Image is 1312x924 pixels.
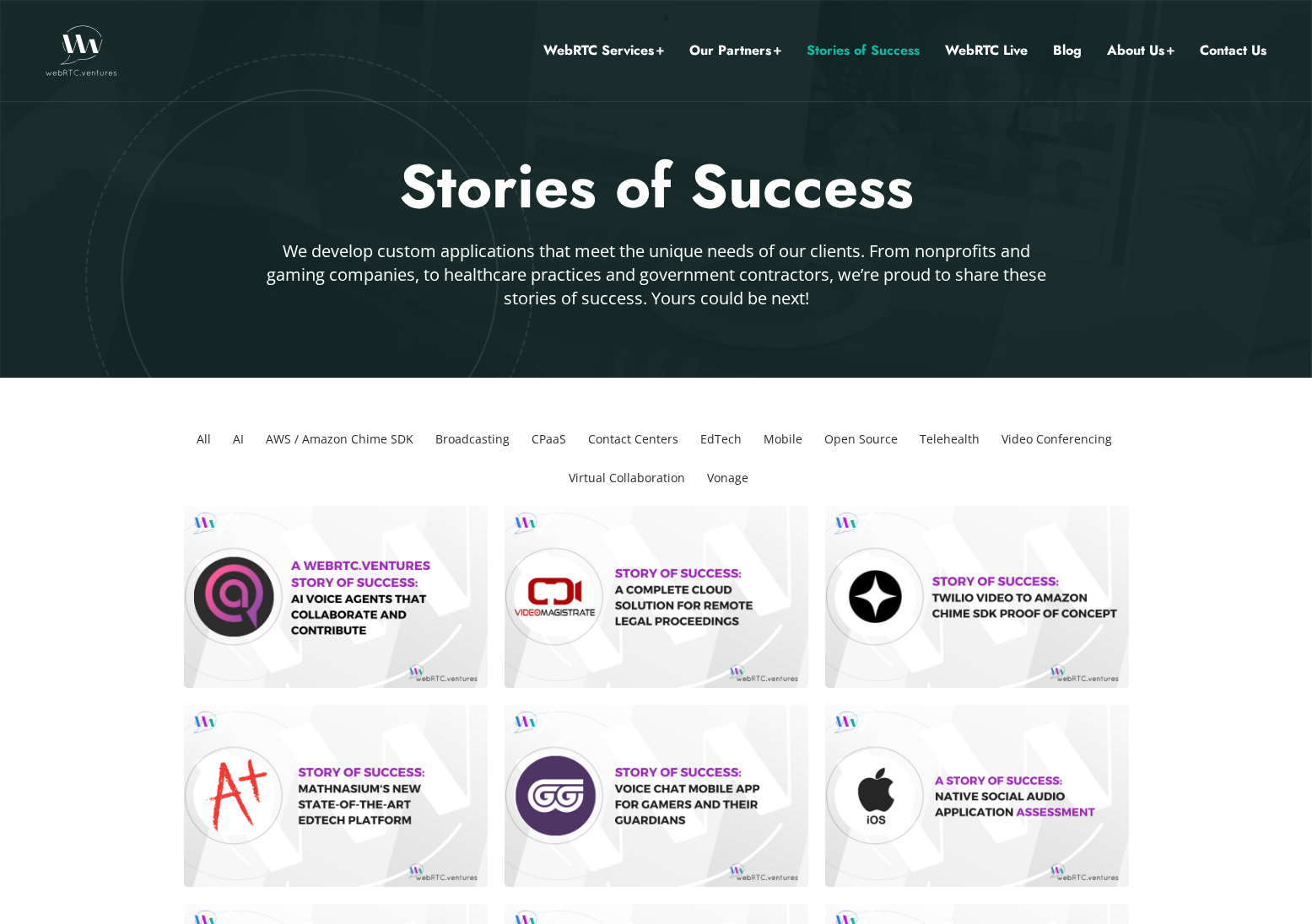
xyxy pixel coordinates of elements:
[226,420,251,459] li: AI
[700,459,755,497] li: Vonage
[184,705,488,887] a: Story of success: Mathnasium‘s new State-of-the-Art EdTech Platform
[694,420,748,459] li: EdTech
[945,40,1028,62] a: WebRTC Live
[543,40,664,62] a: WebRTC Services
[995,420,1119,459] li: Video Conferencing
[689,40,781,62] a: Our Partners
[525,420,573,459] li: CPaaS
[1200,40,1266,62] a: Contact Us
[913,420,986,459] li: Telehealth
[562,459,692,497] li: Virtual Collaboration
[429,420,516,459] li: Broadcasting
[505,705,808,887] a: Story of Success Voice Chat Mobile App for Gamers and their Guardians
[825,705,1129,887] a: Native iOS Social Audio App Assessment
[190,420,218,459] li: All
[259,420,420,459] li: AWS / Amazon Chime SDK
[1107,40,1174,62] a: About Us
[46,25,117,76] img: WebRTC.ventures
[807,40,920,62] a: Stories of Success
[581,420,685,459] li: Contact Centers
[163,148,1150,227] h2: Stories of Success
[1053,40,1082,62] a: Blog
[818,420,904,459] li: Open Source
[262,239,1051,310] p: We develop custom applications that meet the unique needs of our clients. From nonprofits and gam...
[757,420,809,459] li: Mobile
